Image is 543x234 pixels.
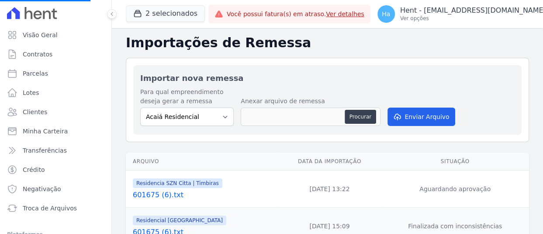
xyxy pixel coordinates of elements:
[3,180,108,198] a: Negativação
[23,146,67,155] span: Transferências
[23,31,58,39] span: Visão Geral
[3,142,108,159] a: Transferências
[3,84,108,101] a: Lotes
[23,127,68,136] span: Minha Carteira
[133,216,226,225] span: Residencial [GEOGRAPHIC_DATA]
[345,110,376,124] button: Procurar
[23,50,52,59] span: Contratos
[126,35,529,51] h2: Importações de Remessa
[227,10,364,19] span: Você possui fatura(s) em atraso.
[381,171,529,208] td: Aguardando aprovação
[3,161,108,178] a: Crédito
[3,26,108,44] a: Visão Geral
[3,199,108,217] a: Troca de Arquivos
[3,122,108,140] a: Minha Carteira
[241,97,380,106] label: Anexar arquivo de remessa
[23,165,45,174] span: Crédito
[133,190,275,200] a: 601675 (6).txt
[23,69,48,78] span: Parcelas
[126,153,278,171] th: Arquivo
[23,108,47,116] span: Clientes
[23,204,77,213] span: Troca de Arquivos
[133,178,222,188] span: Residencia SZN Citta | Timbiras
[140,87,234,106] label: Para qual empreendimento deseja gerar a remessa
[278,171,381,208] td: [DATE] 13:22
[3,65,108,82] a: Parcelas
[387,108,455,126] button: Enviar Arquivo
[3,103,108,121] a: Clientes
[126,5,205,22] button: 2 selecionados
[140,72,515,84] h2: Importar nova remessa
[382,11,390,17] span: Ha
[326,10,364,17] a: Ver detalhes
[278,153,381,171] th: Data da Importação
[23,185,61,193] span: Negativação
[381,153,529,171] th: Situação
[23,88,39,97] span: Lotes
[3,45,108,63] a: Contratos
